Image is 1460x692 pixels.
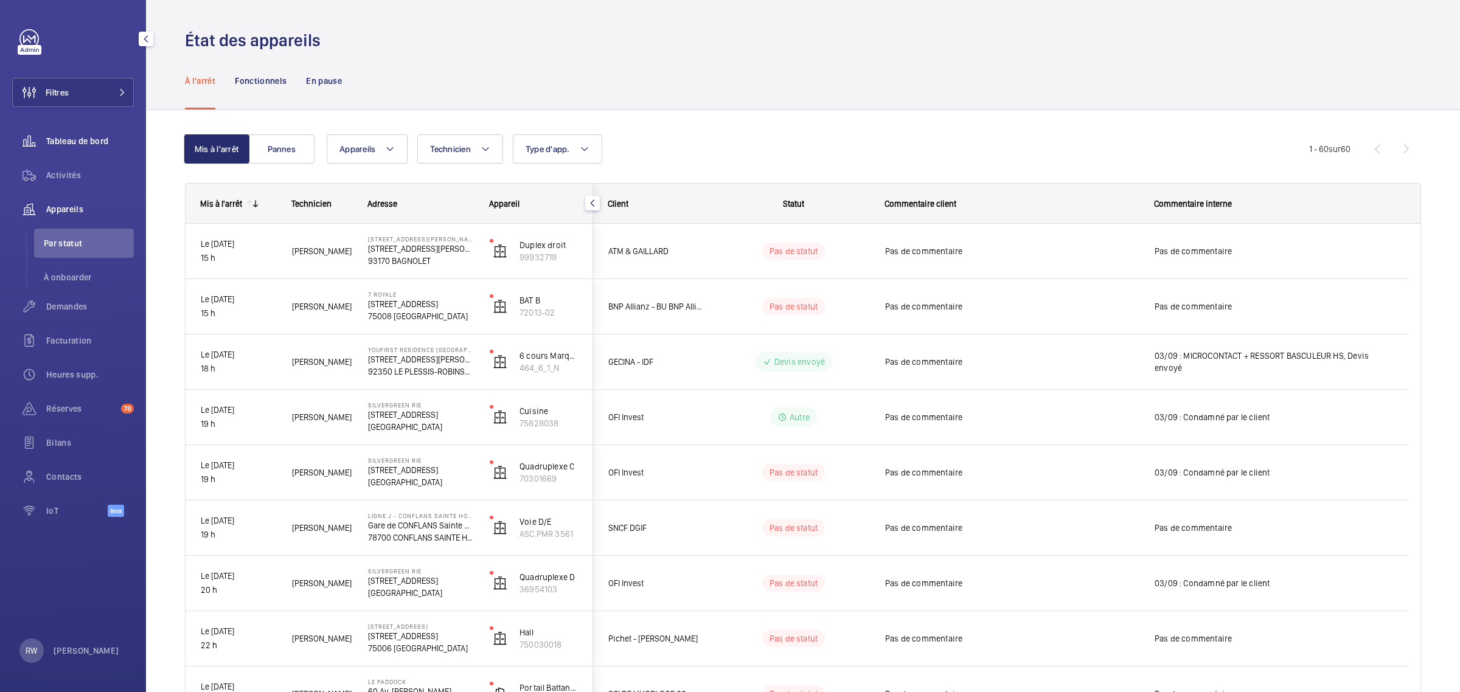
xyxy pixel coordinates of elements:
p: Fonctionnels [235,75,287,87]
span: 03/09 : MICROCONTACT + RESSORT BASCULEUR HS, Devis envoyé [1155,350,1394,374]
span: Pas de commentaire [885,411,1139,423]
span: OFI Invest [608,576,702,590]
span: BNP Allianz - BU BNP Allianz [608,300,702,314]
img: elevator.svg [493,244,507,258]
p: Pas de statut [770,632,818,645]
span: Facturation [46,334,134,347]
p: 7 Royale [368,291,474,298]
span: Tableau de bord [46,135,134,147]
span: IoT [46,505,108,517]
button: Technicien [417,134,503,164]
p: Le [DATE] [201,625,276,638]
p: Quadruplexe C [520,460,578,472]
p: [STREET_ADDRESS][PERSON_NAME] [368,243,474,255]
p: Le [DATE] [201,514,276,528]
p: BAT B [520,294,578,306]
span: Pas de commentaire [1155,245,1394,257]
img: elevator.svg [493,299,507,314]
p: 22 h [201,638,276,652]
p: 75006 [GEOGRAPHIC_DATA] [368,642,474,654]
img: elevator.svg [493,410,507,424]
p: [STREET_ADDRESS] [368,409,474,421]
img: elevator.svg [493,631,507,646]
p: ASC.PMR 3561 [520,528,578,540]
p: Le [DATE] [201,292,276,306]
span: [PERSON_NAME] [292,576,352,590]
button: Filtres [12,78,134,107]
p: 19 h [201,528,276,542]
span: Technicien [430,144,471,154]
span: Commentaire interne [1154,199,1232,209]
span: OFI Invest [608,410,702,424]
p: 464_6_1_N [520,362,578,374]
span: Demandes [46,300,134,313]
p: 75828038 [520,417,578,429]
button: Pannes [249,134,315,164]
span: Appareils [46,203,134,215]
p: Pas de statut [770,466,818,479]
span: [PERSON_NAME] [292,355,352,369]
img: elevator.svg [493,521,507,535]
p: 75008 [GEOGRAPHIC_DATA] [368,310,474,322]
span: 03/09 : Condamné par le client [1155,577,1394,589]
p: À l'arrêt [185,75,215,87]
p: Pas de statut [770,300,818,313]
span: Bilans [46,437,134,449]
span: SNCF DGIF [608,521,702,535]
span: 1 - 60 60 [1309,145,1350,153]
p: 99932719 [520,251,578,263]
p: Le [DATE] [201,348,276,362]
span: Pas de commentaire [885,522,1139,534]
p: RW [26,645,37,657]
p: Pas de statut [770,245,818,257]
p: [STREET_ADDRESS] [368,630,474,642]
span: Pas de commentaire [885,632,1139,645]
p: 36954103 [520,583,578,595]
p: [GEOGRAPHIC_DATA] [368,587,474,599]
div: Appareil [489,199,579,209]
p: YouFirst Residence [GEOGRAPHIC_DATA] [368,346,474,353]
p: Cuisine [520,405,578,417]
span: Client [608,199,628,209]
p: [STREET_ADDRESS] [368,464,474,476]
p: [STREET_ADDRESS] [368,623,474,630]
p: SILVERGREEN RIE [368,457,474,464]
span: [PERSON_NAME] [292,300,352,314]
span: À onboarder [44,271,134,283]
span: OFI Invest [608,466,702,480]
span: Adresse [367,199,397,209]
span: Technicien [291,199,332,209]
p: Quadruplexe D [520,571,578,583]
p: 72013-02 [520,306,578,319]
p: SILVERGREEN RIE [368,567,474,575]
span: [PERSON_NAME] [292,521,352,535]
div: Mis à l'arrêt [200,199,242,209]
p: En pause [306,75,342,87]
p: Le [DATE] [201,569,276,583]
p: 750030018 [520,638,578,651]
span: [PERSON_NAME] [292,632,352,646]
p: 15 h [201,251,276,265]
p: [GEOGRAPHIC_DATA] [368,476,474,488]
span: Appareils [339,144,375,154]
p: [STREET_ADDRESS] [368,575,474,587]
p: 20 h [201,583,276,597]
span: 78 [121,404,134,413]
span: 03/09 : Condamné par le client [1155,466,1394,479]
span: Commentaire client [885,199,956,209]
p: Le [DATE] [201,458,276,472]
button: Type d'app. [513,134,602,164]
p: SILVERGREEN RIE [368,401,474,409]
span: GECINA - IDF [608,355,702,369]
span: Type d'app. [526,144,570,154]
p: 19 h [201,472,276,486]
p: 93170 BAGNOLET [368,255,474,267]
p: Ligne J - CONFLANS SAINTE HONORINE [368,512,474,519]
p: Voie D/E [520,516,578,528]
h1: État des appareils [185,29,328,52]
span: ATM & GAILLARD [608,244,702,258]
p: Devis envoyé [774,356,825,368]
img: elevator.svg [493,355,507,369]
span: Heures supp. [46,368,134,381]
p: Le [DATE] [201,403,276,417]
